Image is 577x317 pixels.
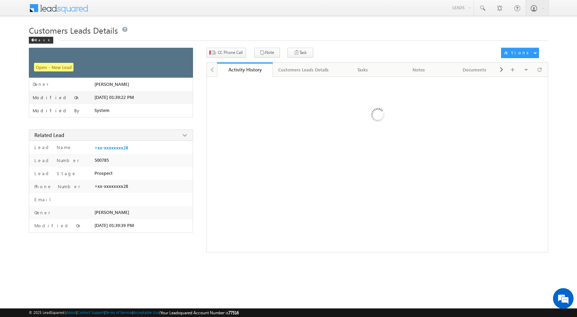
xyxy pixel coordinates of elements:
[94,210,129,215] span: [PERSON_NAME]
[94,145,128,150] a: +xx-xxxxxxxx28
[228,310,239,315] span: 77516
[94,223,134,228] span: [DATE] 01:39:39 PM
[278,66,329,74] div: Customers Leads Details
[33,183,80,190] label: Phone Number
[273,63,335,77] a: Customers Leads Details
[222,66,268,73] div: Activity History
[29,309,239,316] span: © 2025 LeadSquared | | | | |
[94,81,129,87] span: [PERSON_NAME]
[217,63,273,77] a: Activity History
[94,170,113,176] span: Prospect
[33,144,72,150] label: Lead Name
[342,80,413,151] img: Loading ...
[391,63,447,77] a: Notes
[254,48,280,58] button: Note
[287,48,313,58] button: Task
[105,310,132,315] a: Terms of Service
[33,157,79,163] label: Lead Number
[94,183,128,189] span: +xx-xxxxxxxx28
[34,132,64,138] span: Related Lead
[94,94,134,100] span: [DATE] 01:39:22 PM
[501,48,539,58] button: Actions
[33,108,81,113] label: Modified By
[504,49,531,56] div: Actions
[447,63,503,77] a: Documents
[452,66,497,74] div: Documents
[33,170,77,177] label: Lead Stage
[335,63,391,77] a: Tasks
[33,196,56,203] label: Email
[34,63,73,71] span: Open - New Lead
[33,81,49,87] label: Owner
[29,25,118,36] span: Customers Leads Details
[33,223,82,229] label: Modified On
[133,310,159,315] a: Acceptable Use
[77,310,104,315] a: Contact Support
[94,107,110,113] span: System
[340,66,385,74] div: Tasks
[206,48,246,58] button: CC Phone Call
[218,49,243,56] span: CC Phone Call
[33,210,50,216] label: Owner
[160,310,239,315] span: Your Leadsquared Account Number is
[66,310,76,315] a: About
[33,95,80,100] label: Modified On
[29,37,53,44] div: Back
[396,66,441,74] div: Notes
[94,157,109,163] span: 500785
